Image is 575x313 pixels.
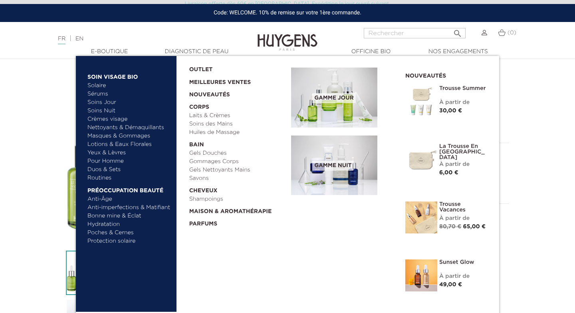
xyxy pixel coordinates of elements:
[189,74,279,87] a: Meilleures Ventes
[189,87,286,99] a: Nouveautés
[508,30,516,36] span: (0)
[87,174,171,182] a: Routines
[189,157,286,166] a: Gommages Corps
[439,259,487,265] a: Sunset Glow
[450,26,465,36] button: 
[418,48,498,56] a: Nos engagements
[87,140,171,149] a: Lotions & Eaux Florales
[439,108,462,114] span: 30,00 €
[87,98,171,107] a: Soins Jour
[439,160,487,169] div: À partir de
[87,220,171,229] a: Hydratation
[453,26,462,36] i: 
[405,259,437,291] img: Sunset glow- un teint éclatant
[291,68,377,128] img: routine_jour_banner.jpg
[291,136,393,195] a: Gamme nuit
[439,170,458,175] span: 6,00 €
[189,112,286,120] a: Laits & Crèmes
[157,48,236,56] a: Diagnostic de peau
[87,212,171,220] a: Bonne mine & Éclat
[87,124,171,132] a: Nettoyants & Démaquillants
[439,272,487,281] div: À partir de
[405,201,437,233] img: La Trousse vacances
[439,282,462,287] span: 49,00 €
[87,237,171,245] a: Protection solaire
[87,115,171,124] a: Crèmes visage
[189,183,286,195] a: Cheveux
[189,62,279,74] a: OUTLET
[189,120,286,128] a: Soins des Mains
[258,21,317,52] img: Huygens
[463,224,486,229] span: 65,00 €
[439,144,487,160] a: La Trousse en [GEOGRAPHIC_DATA]
[189,166,286,174] a: Gels Nettoyants Mains
[189,174,286,183] a: Savons
[87,69,171,82] a: Soin Visage Bio
[364,28,466,38] input: Rechercher
[87,82,171,90] a: Solaire
[189,99,286,112] a: Corps
[87,229,171,237] a: Poches & Cernes
[291,136,377,195] img: routine_nuit_banner.jpg
[439,86,487,91] a: Trousse Summer
[291,68,393,128] a: Gamme jour
[87,182,171,195] a: Préoccupation beauté
[405,144,437,175] img: La Trousse en Coton
[189,203,286,216] a: Maison & Aromathérapie
[189,195,286,203] a: Shampoings
[189,128,286,137] a: Huiles de Massage
[87,165,171,174] a: Duos & Sets
[439,224,461,229] span: 80,70 €
[87,90,171,98] a: Sérums
[312,161,353,171] span: Gamme nuit
[87,203,171,212] a: Anti-imperfections & Matifiant
[439,214,487,223] div: À partir de
[405,86,437,118] img: Trousse Summer
[312,93,355,103] span: Gamme jour
[54,34,234,44] div: |
[87,107,164,115] a: Soins Nuit
[69,48,149,56] a: E-Boutique
[75,36,83,42] a: EN
[58,36,65,44] a: FR
[405,70,487,80] h2: Nouveautés
[87,157,171,165] a: Pour Homme
[189,137,286,149] a: Bain
[439,201,487,213] a: Trousse Vacances
[189,216,286,228] a: Parfums
[66,251,110,295] img: Le Set Matin & Soir
[87,195,171,203] a: Anti-Âge
[87,132,171,140] a: Masques & Gommages
[331,48,411,56] a: Officine Bio
[189,149,286,157] a: Gels Douches
[87,149,171,157] a: Yeux & Lèvres
[439,98,487,107] div: À partir de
